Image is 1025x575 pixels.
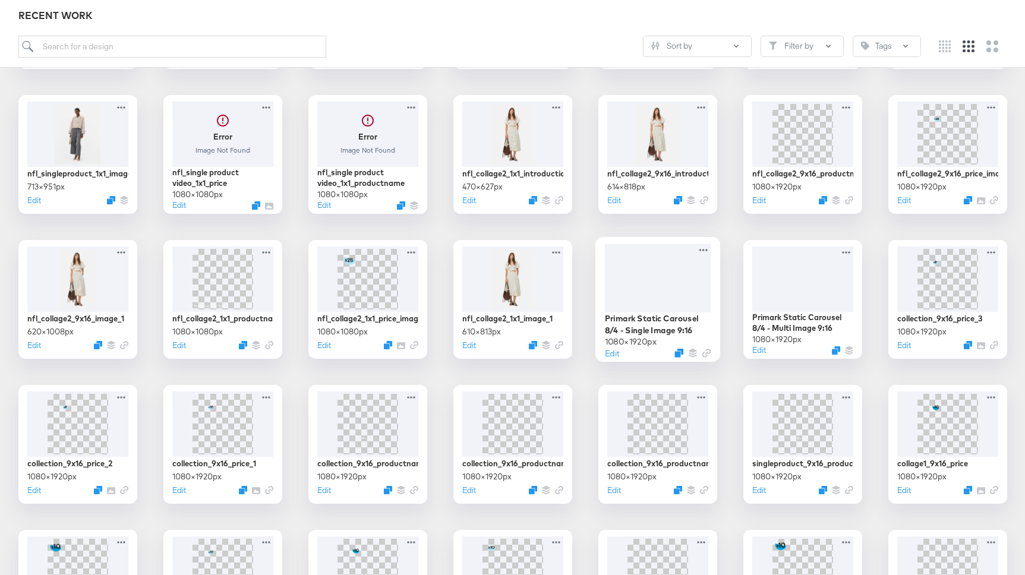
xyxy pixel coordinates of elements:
[317,189,368,200] div: 1080 × 1080 px
[607,181,645,192] div: 614 × 818 px
[27,471,77,482] div: 1080 × 1920 px
[384,486,392,494] button: Duplicate
[172,326,223,337] div: 1080 × 1080 px
[752,168,853,179] div: nfl_collage2_9x16_productname_image
[172,167,273,189] div: nfl_single product video_1x1_price
[674,486,682,494] svg: Duplicate
[674,196,682,204] svg: Duplicate
[27,485,41,496] button: Edit
[743,95,862,214] div: nfl_collage2_9x16_productname_image1080×1920pxEditDuplicate
[897,195,911,206] button: Edit
[964,341,972,349] svg: Duplicate
[120,341,128,349] svg: Link
[555,341,563,349] svg: Link
[384,341,392,349] svg: Duplicate
[317,471,367,482] div: 1080 × 1920 px
[607,195,621,206] button: Edit
[239,341,247,349] button: Duplicate
[462,340,476,351] button: Edit
[643,36,752,57] button: SlidersSort by
[410,341,418,349] svg: Link
[674,349,683,358] svg: Duplicate
[598,385,717,504] div: collection_9x16_productname_11080×1920pxEditDuplicate
[990,486,998,494] svg: Link
[252,201,260,210] svg: Duplicate
[453,385,572,504] div: collection_9x16_productname_21080×1920pxEditDuplicate
[752,345,766,356] button: Edit
[607,485,621,496] button: Edit
[172,471,222,482] div: 1080 × 1920 px
[607,168,708,179] div: nfl_collage2_9x16_introduction_image_1
[819,196,827,204] svg: Duplicate
[18,36,326,58] input: Search for a design
[752,471,802,482] div: 1080 × 1920 px
[265,341,273,349] svg: Link
[239,486,247,494] svg: Duplicate
[986,40,998,52] svg: Large grid
[897,471,947,482] div: 1080 × 1920 px
[963,40,974,52] svg: Medium grid
[702,349,711,358] svg: Link
[529,486,537,494] svg: Duplicate
[752,181,802,192] div: 1080 × 1920 px
[453,240,572,359] div: nfl_collage2_1x1_image_1610×813pxEditDuplicate
[529,196,537,204] svg: Duplicate
[595,237,720,362] div: Primark Static Carousel 8/4 - Single Image 9:161080×1920pxEditDuplicate
[752,195,766,206] button: Edit
[604,336,656,347] div: 1080 × 1920 px
[410,486,418,494] svg: Link
[939,40,951,52] svg: Small grid
[743,385,862,504] div: singleproduct_9x16_productname1080×1920pxEditDuplicate
[897,168,998,179] div: nfl_collage2_9x16_price_image
[18,95,137,214] div: nfl_singleproduct_1x1_image_1713×951pxEditDuplicate
[163,95,282,214] div: ErrorImage Not Foundnfl_single product video_1x1_price1080×1080pxEditDuplicate
[604,347,619,358] button: Edit
[172,485,186,496] button: Edit
[317,326,368,337] div: 1080 × 1080 px
[752,485,766,496] button: Edit
[700,486,708,494] svg: Link
[462,471,512,482] div: 1080 × 1920 px
[308,95,427,214] div: ErrorImage Not Foundnfl_single product video_1x1_productname1080×1080pxEditDuplicate
[317,167,418,189] div: nfl_single product video_1x1_productname
[27,313,124,324] div: nfl_collage2_9x16_image_1
[317,458,418,469] div: collection_9x16_productname_3
[761,36,844,57] button: FilterFilter by
[607,458,708,469] div: collection_9x16_productname_1
[120,486,128,494] svg: Link
[832,346,840,355] svg: Duplicate
[888,95,1007,214] div: nfl_collage2_9x16_price_image1080×1920pxEditDuplicate
[897,313,982,324] div: collection_9x16_price_3
[317,340,331,351] button: Edit
[27,181,65,192] div: 713 × 951 px
[308,385,427,504] div: collection_9x16_productname_31080×1920pxEditDuplicate
[819,486,827,494] svg: Duplicate
[27,326,74,337] div: 620 × 1008 px
[172,340,186,351] button: Edit
[845,486,853,494] svg: Link
[555,196,563,204] svg: Link
[529,341,537,349] svg: Duplicate
[94,486,102,494] svg: Duplicate
[317,200,331,211] button: Edit
[897,340,911,351] button: Edit
[163,385,282,504] div: collection_9x16_price_11080×1920pxEditDuplicate
[27,195,41,206] button: Edit
[27,340,41,351] button: Edit
[555,486,563,494] svg: Link
[163,240,282,359] div: nfl_collage2_1x1_productname_image1080×1080pxEditDuplicate
[897,326,947,337] div: 1080 × 1920 px
[651,42,660,50] svg: Sliders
